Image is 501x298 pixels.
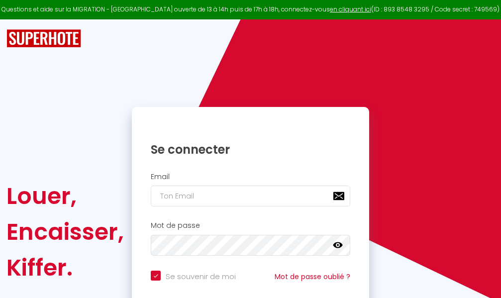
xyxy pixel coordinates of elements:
h1: Se connecter [151,142,350,157]
div: Louer, [6,178,124,214]
div: Kiffer. [6,250,124,286]
a: Mot de passe oublié ? [275,272,350,282]
input: Ton Email [151,186,350,206]
div: Encaisser, [6,214,124,250]
a: en cliquant ici [330,5,371,13]
img: SuperHote logo [6,29,81,48]
h2: Email [151,173,350,181]
h2: Mot de passe [151,221,350,230]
